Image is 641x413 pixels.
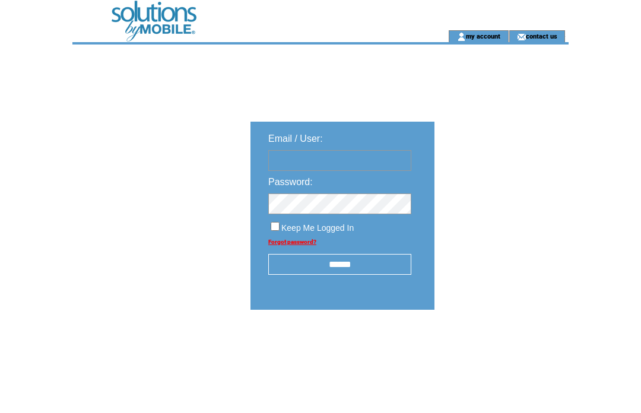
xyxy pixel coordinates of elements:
img: contact_us_icon.gif [517,32,526,42]
span: Password: [268,177,313,187]
a: contact us [526,32,557,40]
span: Keep Me Logged In [281,223,354,233]
a: my account [466,32,500,40]
a: Forgot password? [268,239,316,245]
img: account_icon.gif [457,32,466,42]
span: Email / User: [268,134,323,144]
img: transparent.png [469,339,528,354]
